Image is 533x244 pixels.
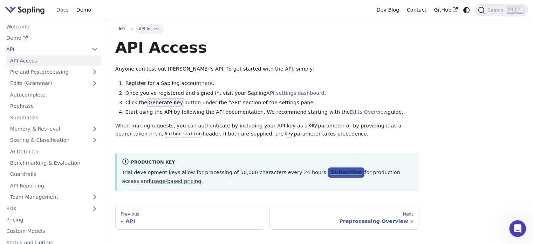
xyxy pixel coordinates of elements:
[6,169,102,179] a: Guardrails
[403,5,430,15] a: Contact
[147,98,184,107] span: Generate Key
[6,180,102,191] a: API Reporting
[2,215,102,225] a: Pricing
[73,5,95,15] a: Demo
[485,7,507,13] span: Search
[150,178,201,184] a: usage-based pricing
[2,21,102,32] a: Welcome
[6,90,102,100] a: Autocomplete
[125,99,419,107] li: Click the button under the "API" section of the settings pane.
[2,33,102,43] a: Demo
[115,122,418,139] p: When making requests, you can authenticate by including your API key as a parameter or by providi...
[115,38,418,57] h1: API Access
[266,90,324,96] a: API settings dashboard
[2,44,88,54] a: API
[350,109,388,115] a: Edits Overview
[201,80,212,86] a: here
[115,24,128,34] a: API
[115,65,418,73] p: Anyone can test out [PERSON_NAME]'s API. To get started with the API, simply:
[308,122,318,129] code: key
[516,7,523,13] kbd: K
[118,26,125,31] span: API
[462,5,472,15] button: Switch between dark and light mode (currently system mode)
[115,206,264,230] a: PreviousAPI
[6,124,102,134] a: Memory & Retrieval
[115,206,418,230] nav: Docs pages
[122,158,414,166] div: Production Key
[2,226,102,236] a: Custom Models
[136,24,164,34] span: API Access
[88,203,102,213] button: Expand sidebar category 'SDK'
[5,5,47,15] a: Sapling.ai
[115,24,418,34] nav: Breadcrumbs
[6,78,102,88] a: Edits (Grammar)
[121,211,259,217] div: Previous
[6,146,102,157] a: AI Detector
[2,203,88,213] a: SDK
[121,218,259,224] div: API
[53,5,73,15] a: Docs
[88,44,102,54] button: Collapse sidebar category 'API'
[269,206,418,230] a: NextPreprocessing Overview
[509,220,526,237] iframe: Intercom live chat
[430,5,461,15] a: GitHub
[283,131,294,138] code: key
[275,211,413,217] div: Next
[164,131,203,138] code: Authorization
[125,108,419,117] li: Start using the API by following the API documentation. We recommend starting with the guide.
[275,218,413,224] div: Preprocessing Overview
[125,79,419,88] li: Register for a Sapling account .
[6,101,102,111] a: Rephrase
[6,67,102,77] a: Pre and Postprocessing
[6,135,102,145] a: Scoring & Classification
[6,112,102,123] a: Summarize
[125,89,419,98] li: Once you've registered and signed in, visit your Sapling .
[328,167,364,178] a: Subscribe
[373,5,403,15] a: Dev Blog
[475,4,528,17] button: Search (Ctrl+K)
[6,192,102,202] a: Team Management
[6,55,102,66] a: API Access
[6,158,102,168] a: Benchmarking & Evaluation
[122,168,414,185] p: Trial development keys allow for processing of 50,000 characters every 24 hours. for production a...
[5,5,45,15] img: Sapling.ai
